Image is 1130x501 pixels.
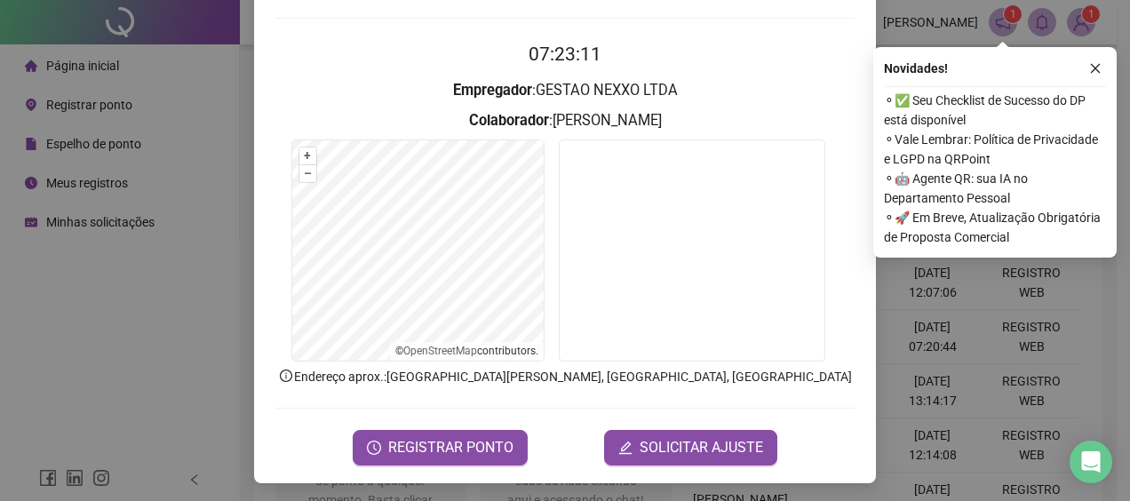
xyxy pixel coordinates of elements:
span: ⚬ 🚀 Em Breve, Atualização Obrigatória de Proposta Comercial [884,208,1106,247]
li: © contributors. [395,345,538,357]
span: edit [618,441,633,455]
span: close [1089,62,1102,75]
span: REGISTRAR PONTO [388,437,513,458]
span: SOLICITAR AJUSTE [640,437,763,458]
button: + [299,147,316,164]
span: ⚬ 🤖 Agente QR: sua IA no Departamento Pessoal [884,169,1106,208]
p: Endereço aprox. : [GEOGRAPHIC_DATA][PERSON_NAME], [GEOGRAPHIC_DATA], [GEOGRAPHIC_DATA] [275,367,855,386]
button: REGISTRAR PONTO [353,430,528,465]
span: clock-circle [367,441,381,455]
button: – [299,165,316,182]
button: editSOLICITAR AJUSTE [604,430,777,465]
span: ⚬ ✅ Seu Checklist de Sucesso do DP está disponível [884,91,1106,130]
span: ⚬ Vale Lembrar: Política de Privacidade e LGPD na QRPoint [884,130,1106,169]
strong: Empregador [453,82,532,99]
time: 07:23:11 [529,44,601,65]
span: Novidades ! [884,59,948,78]
div: Open Intercom Messenger [1070,441,1112,483]
h3: : GESTAO NEXXO LTDA [275,79,855,102]
strong: Colaborador [469,112,549,129]
span: info-circle [278,368,294,384]
h3: : [PERSON_NAME] [275,109,855,132]
a: OpenStreetMap [403,345,477,357]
